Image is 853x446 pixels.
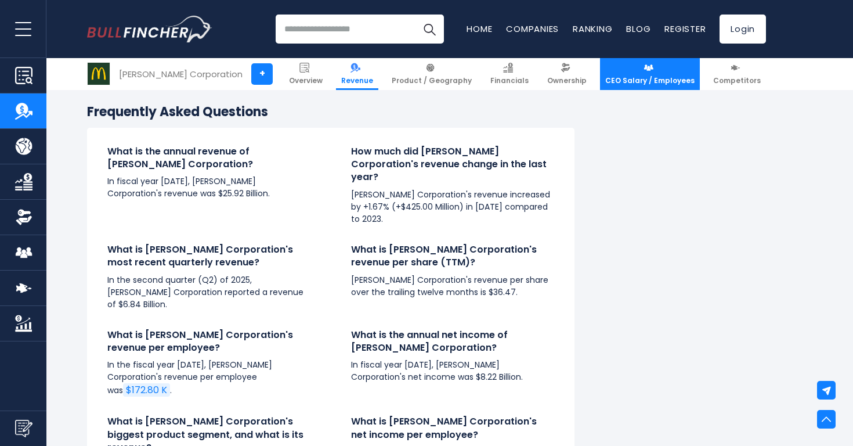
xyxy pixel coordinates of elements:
p: In fiscal year [DATE], [PERSON_NAME] Corporation's revenue was $25.92 Billion. [107,175,310,200]
a: Product / Geography [386,58,477,90]
h4: How much did [PERSON_NAME] Corporation's revenue change in the last year? [351,145,554,184]
span: Product / Geography [392,76,472,85]
p: In the fiscal year [DATE], [PERSON_NAME] Corporation's revenue per employee was . [107,359,310,397]
a: Revenue [336,58,378,90]
h4: What is [PERSON_NAME] Corporation's net income per employee? [351,415,554,441]
p: In the second quarter (Q2) of 2025, [PERSON_NAME] Corporation reported a revenue of $6.84 Billion. [107,274,310,311]
button: Search [415,15,444,44]
span: Revenue [341,76,373,85]
p: In fiscal year [DATE], [PERSON_NAME] Corporation's net income was $8.22 Billion. [351,359,554,383]
a: Competitors [708,58,766,90]
a: Go to homepage [87,16,212,42]
a: + [251,63,273,85]
span: CEO Salary / Employees [605,76,695,85]
span: Financials [490,76,529,85]
h4: What is [PERSON_NAME] Corporation's most recent quarterly revenue? [107,243,310,269]
a: CEO Salary / Employees [600,58,700,90]
img: Ownership [15,208,32,226]
img: Bullfincher logo [87,16,212,42]
a: $172.80 K [123,383,170,397]
div: [PERSON_NAME] Corporation [119,67,243,81]
span: Ownership [547,76,587,85]
span: Overview [289,76,323,85]
a: Register [664,23,706,35]
a: Overview [284,58,328,90]
a: Ownership [542,58,592,90]
p: [PERSON_NAME] Corporation's revenue increased by +1.67% (+$425.00 Million) in [DATE] compared to ... [351,189,554,225]
h4: What is the annual net income of [PERSON_NAME] Corporation? [351,329,554,355]
h4: What is [PERSON_NAME] Corporation's revenue per share (TTM)? [351,243,554,269]
a: Financials [485,58,534,90]
a: Blog [626,23,650,35]
a: Home [467,23,492,35]
h4: What is the annual revenue of [PERSON_NAME] Corporation? [107,145,310,171]
a: Login [720,15,766,44]
a: Ranking [573,23,612,35]
span: Competitors [713,76,761,85]
a: Companies [506,23,559,35]
img: MCD logo [88,63,110,85]
h3: Frequently Asked Questions [87,104,574,121]
h4: What is [PERSON_NAME] Corporation's revenue per employee? [107,329,310,355]
p: [PERSON_NAME] Corporation's revenue per share over the trailing twelve months is $36.47. [351,274,554,298]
